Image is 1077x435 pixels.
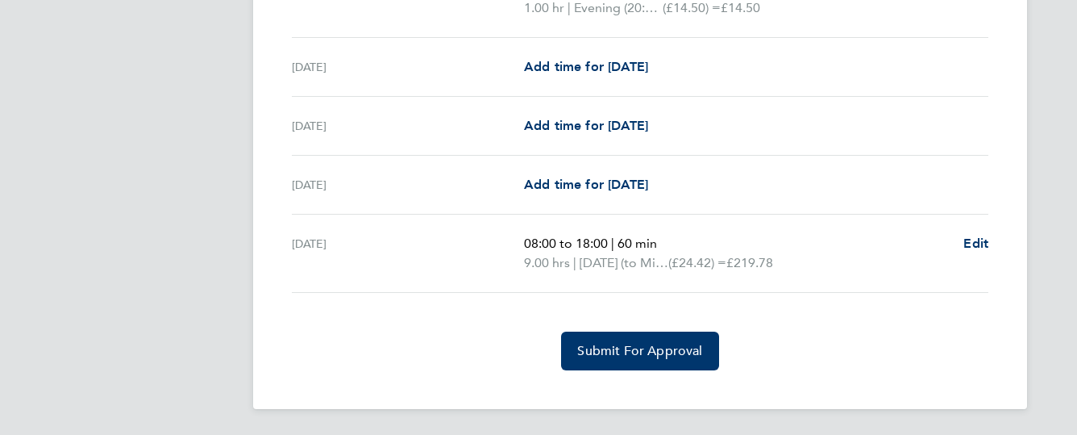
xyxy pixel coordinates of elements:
[963,234,988,253] a: Edit
[524,255,570,270] span: 9.00 hrs
[618,236,657,251] span: 60 min
[524,175,648,194] a: Add time for [DATE]
[524,116,648,136] a: Add time for [DATE]
[524,59,648,74] span: Add time for [DATE]
[524,118,648,133] span: Add time for [DATE]
[292,57,524,77] div: [DATE]
[580,253,668,273] span: [DATE] (to Midnight)
[611,236,614,251] span: |
[577,343,702,359] span: Submit For Approval
[561,332,718,370] button: Submit For Approval
[963,236,988,251] span: Edit
[726,255,773,270] span: £219.78
[292,175,524,194] div: [DATE]
[668,255,726,270] span: (£24.42) =
[524,57,648,77] a: Add time for [DATE]
[573,255,576,270] span: |
[292,234,524,273] div: [DATE]
[524,236,608,251] span: 08:00 to 18:00
[524,177,648,192] span: Add time for [DATE]
[292,116,524,136] div: [DATE]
